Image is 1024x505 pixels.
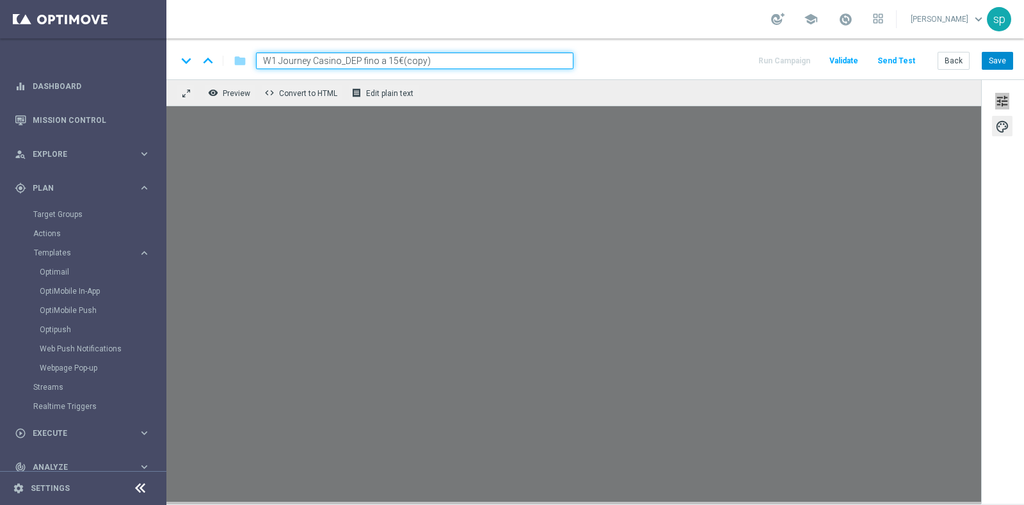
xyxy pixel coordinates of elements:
[33,463,138,471] span: Analyze
[33,429,138,437] span: Execute
[15,428,138,439] div: Execute
[138,148,150,160] i: keyboard_arrow_right
[15,182,138,194] div: Plan
[348,84,419,101] button: receipt Edit plain text
[40,301,165,320] div: OptiMobile Push
[14,81,151,92] button: equalizer Dashboard
[992,90,1012,111] button: tune
[40,267,133,277] a: Optimail
[256,52,573,69] input: Enter a unique template name
[138,461,150,473] i: keyboard_arrow_right
[198,51,218,70] i: keyboard_arrow_up
[205,84,256,101] button: remove_red_eye Preview
[14,183,151,193] button: gps_fixed Plan keyboard_arrow_right
[876,52,917,70] button: Send Test
[987,7,1011,31] div: sp
[223,89,250,98] span: Preview
[40,305,133,316] a: OptiMobile Push
[33,378,165,397] div: Streams
[15,148,26,160] i: person_search
[34,249,125,257] span: Templates
[33,103,150,137] a: Mission Control
[33,397,165,416] div: Realtime Triggers
[33,224,165,243] div: Actions
[138,182,150,194] i: keyboard_arrow_right
[14,149,151,159] button: person_search Explore keyboard_arrow_right
[33,401,133,412] a: Realtime Triggers
[15,69,150,103] div: Dashboard
[829,56,858,65] span: Validate
[264,88,275,98] span: code
[15,148,138,160] div: Explore
[15,461,138,473] div: Analyze
[33,150,138,158] span: Explore
[33,205,165,224] div: Target Groups
[14,428,151,438] button: play_circle_outline Execute keyboard_arrow_right
[40,358,165,378] div: Webpage Pop-up
[909,10,987,29] a: [PERSON_NAME]keyboard_arrow_down
[14,462,151,472] button: track_changes Analyze keyboard_arrow_right
[33,209,133,220] a: Target Groups
[232,51,248,71] button: folder
[982,52,1013,70] button: Save
[15,461,26,473] i: track_changes
[138,247,150,259] i: keyboard_arrow_right
[40,363,133,373] a: Webpage Pop-up
[234,53,246,68] i: folder
[33,69,150,103] a: Dashboard
[804,12,818,26] span: school
[33,243,165,378] div: Templates
[33,184,138,192] span: Plan
[33,248,151,258] button: Templates keyboard_arrow_right
[40,262,165,282] div: Optimail
[40,325,133,335] a: Optipush
[40,344,133,354] a: Web Push Notifications
[33,228,133,239] a: Actions
[40,339,165,358] div: Web Push Notifications
[261,84,343,101] button: code Convert to HTML
[34,249,138,257] div: Templates
[33,382,133,392] a: Streams
[15,103,150,137] div: Mission Control
[15,182,26,194] i: gps_fixed
[177,51,196,70] i: keyboard_arrow_down
[992,116,1012,136] button: palette
[279,89,337,98] span: Convert to HTML
[31,485,70,492] a: Settings
[351,88,362,98] i: receipt
[40,320,165,339] div: Optipush
[14,115,151,125] button: Mission Control
[15,428,26,439] i: play_circle_outline
[828,52,860,70] button: Validate
[938,52,970,70] button: Back
[972,12,986,26] span: keyboard_arrow_down
[13,483,24,494] i: settings
[995,118,1009,135] span: palette
[995,93,1009,109] span: tune
[15,81,26,92] i: equalizer
[40,282,165,301] div: OptiMobile In-App
[138,427,150,439] i: keyboard_arrow_right
[40,286,133,296] a: OptiMobile In-App
[366,89,413,98] span: Edit plain text
[208,88,218,98] i: remove_red_eye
